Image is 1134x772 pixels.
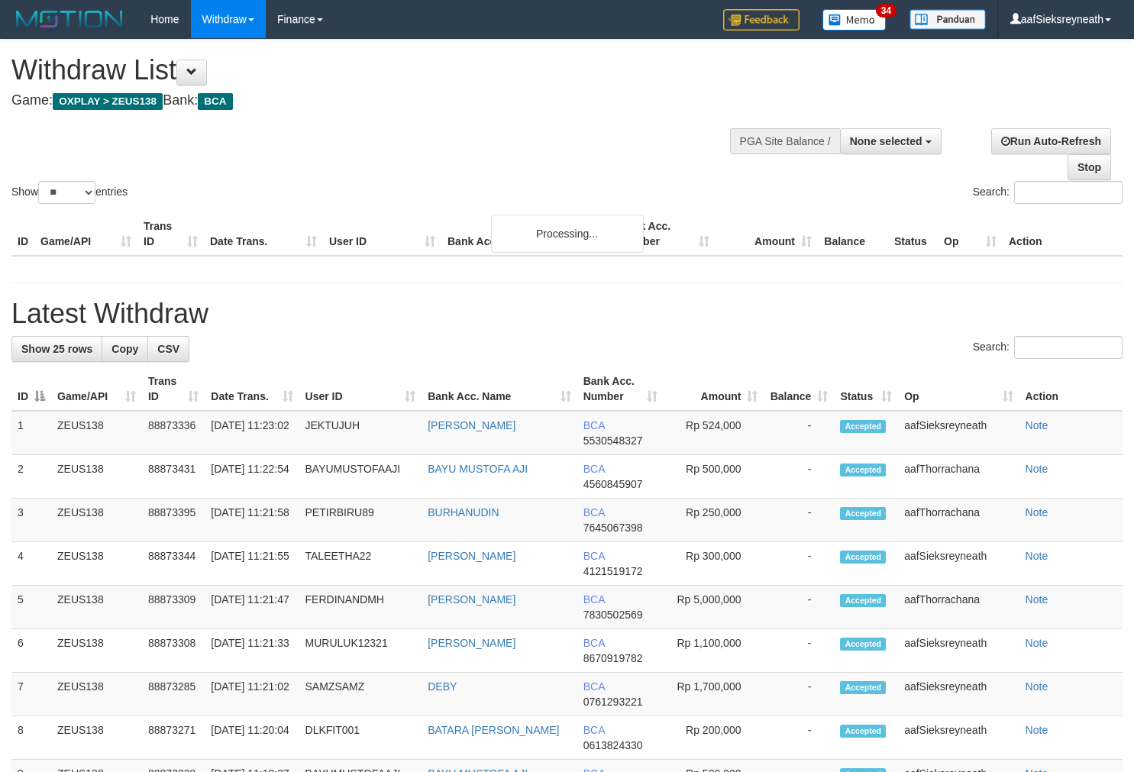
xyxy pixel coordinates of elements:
[1026,637,1048,649] a: Note
[1026,506,1048,518] a: Note
[730,128,840,154] div: PGA Site Balance /
[840,638,886,651] span: Accepted
[53,93,163,110] span: OXPLAY > ZEUS138
[11,542,51,586] td: 4
[583,724,605,736] span: BCA
[1068,154,1111,180] a: Stop
[876,4,897,18] span: 34
[840,725,886,738] span: Accepted
[21,343,92,355] span: Show 25 rows
[583,463,605,475] span: BCA
[142,673,205,716] td: 88873285
[840,594,886,607] span: Accepted
[428,724,559,736] a: BATARA [PERSON_NAME]
[840,420,886,433] span: Accepted
[11,367,51,411] th: ID: activate to sort column descending
[205,716,299,760] td: [DATE] 11:20:04
[764,673,834,716] td: -
[1026,463,1048,475] a: Note
[1014,336,1123,359] input: Search:
[11,93,741,108] h4: Game: Bank:
[205,542,299,586] td: [DATE] 11:21:55
[142,367,205,411] th: Trans ID: activate to sort column ascending
[428,506,499,518] a: BURHANUDIN
[818,212,888,256] th: Balance
[716,212,818,256] th: Amount
[583,550,605,562] span: BCA
[11,212,34,256] th: ID
[898,673,1019,716] td: aafSieksreyneath
[583,609,643,621] span: Copy 7830502569 to clipboard
[664,586,764,629] td: Rp 5,000,000
[51,586,142,629] td: ZEUS138
[11,673,51,716] td: 7
[840,464,886,476] span: Accepted
[11,411,51,455] td: 1
[764,542,834,586] td: -
[299,367,422,411] th: User ID: activate to sort column ascending
[664,629,764,673] td: Rp 1,100,000
[11,716,51,760] td: 8
[428,680,457,693] a: DEBY
[11,499,51,542] td: 3
[299,586,422,629] td: FERDINANDMH
[102,336,148,362] a: Copy
[898,455,1019,499] td: aafThorrachana
[583,637,605,649] span: BCA
[142,586,205,629] td: 88873309
[205,499,299,542] td: [DATE] 11:21:58
[51,673,142,716] td: ZEUS138
[764,367,834,411] th: Balance: activate to sort column ascending
[664,542,764,586] td: Rp 300,000
[664,455,764,499] td: Rp 500,000
[323,212,441,256] th: User ID
[583,680,605,693] span: BCA
[34,212,137,256] th: Game/API
[142,716,205,760] td: 88873271
[11,299,1123,329] h1: Latest Withdraw
[422,367,577,411] th: Bank Acc. Name: activate to sort column ascending
[205,411,299,455] td: [DATE] 11:23:02
[205,629,299,673] td: [DATE] 11:21:33
[764,411,834,455] td: -
[898,411,1019,455] td: aafSieksreyneath
[299,542,422,586] td: TALEETHA22
[888,212,938,256] th: Status
[764,586,834,629] td: -
[1026,419,1048,431] a: Note
[664,367,764,411] th: Amount: activate to sort column ascending
[51,629,142,673] td: ZEUS138
[938,212,1003,256] th: Op
[664,411,764,455] td: Rp 524,000
[664,716,764,760] td: Rp 200,000
[764,629,834,673] td: -
[840,507,886,520] span: Accepted
[11,181,128,204] label: Show entries
[583,434,643,447] span: Copy 5530548327 to clipboard
[428,419,515,431] a: [PERSON_NAME]
[428,593,515,606] a: [PERSON_NAME]
[11,55,741,86] h1: Withdraw List
[428,637,515,649] a: [PERSON_NAME]
[51,499,142,542] td: ZEUS138
[147,336,189,362] a: CSV
[11,455,51,499] td: 2
[299,716,422,760] td: DLKFIT001
[38,181,95,204] select: Showentries
[664,673,764,716] td: Rp 1,700,000
[583,652,643,664] span: Copy 8670919782 to clipboard
[898,542,1019,586] td: aafSieksreyneath
[973,181,1123,204] label: Search:
[204,212,323,256] th: Date Trans.
[583,506,605,518] span: BCA
[583,593,605,606] span: BCA
[822,9,887,31] img: Button%20Memo.svg
[1026,724,1048,736] a: Note
[142,411,205,455] td: 88873336
[428,463,528,475] a: BAYU MUSTOFA AJI
[583,478,643,490] span: Copy 4560845907 to clipboard
[840,551,886,564] span: Accepted
[205,367,299,411] th: Date Trans.: activate to sort column ascending
[898,367,1019,411] th: Op: activate to sort column ascending
[11,629,51,673] td: 6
